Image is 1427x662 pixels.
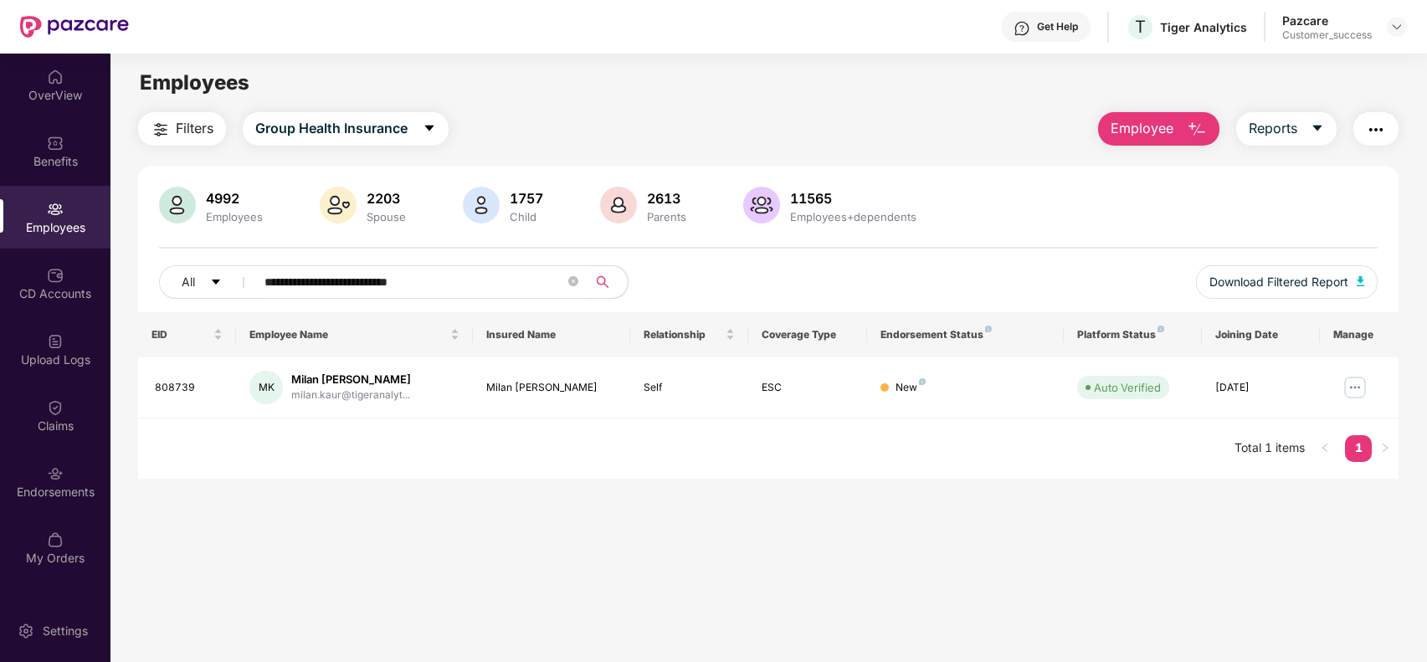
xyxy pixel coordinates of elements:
th: Employee Name [236,312,472,357]
th: Insured Name [473,312,630,357]
li: 1 [1345,435,1372,462]
div: Endorsement Status [880,328,1050,341]
div: Child [506,210,547,223]
img: svg+xml;base64,PHN2ZyBpZD0iSGVscC0zMngzMiIgeG1sbnM9Imh0dHA6Ly93d3cudzMub3JnLzIwMDAvc3ZnIiB3aWR0aD... [1014,20,1030,37]
span: left [1320,443,1330,453]
div: Customer_success [1282,28,1372,42]
img: svg+xml;base64,PHN2ZyB4bWxucz0iaHR0cDovL3d3dy53My5vcmcvMjAwMC9zdmciIHhtbG5zOnhsaW5rPSJodHRwOi8vd3... [743,187,780,223]
div: Get Help [1037,20,1078,33]
span: Employees [140,70,249,95]
div: 2203 [363,190,409,207]
span: All [182,273,195,291]
span: Reports [1249,118,1297,139]
span: EID [151,328,211,341]
div: Auto Verified [1094,379,1161,396]
button: left [1312,435,1338,462]
li: Next Page [1372,435,1399,462]
a: 1 [1345,435,1372,460]
img: svg+xml;base64,PHN2ZyBpZD0iRW5kb3JzZW1lbnRzIiB4bWxucz0iaHR0cDovL3d3dy53My5vcmcvMjAwMC9zdmciIHdpZH... [47,465,64,482]
th: Manage [1320,312,1399,357]
th: Joining Date [1202,312,1320,357]
img: svg+xml;base64,PHN2ZyBpZD0iRHJvcGRvd24tMzJ4MzIiIHhtbG5zPSJodHRwOi8vd3d3LnczLm9yZy8yMDAwL3N2ZyIgd2... [1390,20,1404,33]
div: 4992 [203,190,266,207]
th: Coverage Type [748,312,866,357]
span: caret-down [423,121,436,136]
span: caret-down [1311,121,1324,136]
button: Employee [1098,112,1219,146]
div: 808739 [155,380,223,396]
li: Total 1 items [1235,435,1305,462]
img: svg+xml;base64,PHN2ZyBpZD0iTXlfT3JkZXJzIiBkYXRhLW5hbWU9Ik15IE9yZGVycyIgeG1sbnM9Imh0dHA6Ly93d3cudz... [47,531,64,548]
div: Settings [38,623,93,639]
button: right [1372,435,1399,462]
img: svg+xml;base64,PHN2ZyBpZD0iRW1wbG95ZWVzIiB4bWxucz0iaHR0cDovL3d3dy53My5vcmcvMjAwMC9zdmciIHdpZHRoPS... [47,201,64,218]
img: svg+xml;base64,PHN2ZyB4bWxucz0iaHR0cDovL3d3dy53My5vcmcvMjAwMC9zdmciIHhtbG5zOnhsaW5rPSJodHRwOi8vd3... [463,187,500,223]
img: svg+xml;base64,PHN2ZyB4bWxucz0iaHR0cDovL3d3dy53My5vcmcvMjAwMC9zdmciIHhtbG5zOnhsaW5rPSJodHRwOi8vd3... [600,187,637,223]
img: svg+xml;base64,PHN2ZyB4bWxucz0iaHR0cDovL3d3dy53My5vcmcvMjAwMC9zdmciIHhtbG5zOnhsaW5rPSJodHRwOi8vd3... [320,187,357,223]
div: [DATE] [1215,380,1306,396]
img: svg+xml;base64,PHN2ZyBpZD0iVXBsb2FkX0xvZ3MiIGRhdGEtbmFtZT0iVXBsb2FkIExvZ3MiIHhtbG5zPSJodHRwOi8vd3... [47,333,64,350]
div: 11565 [787,190,920,207]
div: MK [249,371,283,404]
span: Employee [1111,118,1173,139]
div: milan.kaur@tigeranalyt... [291,387,411,403]
img: svg+xml;base64,PHN2ZyB4bWxucz0iaHR0cDovL3d3dy53My5vcmcvMjAwMC9zdmciIHdpZHRoPSIyNCIgaGVpZ2h0PSIyNC... [151,120,171,140]
span: Filters [176,118,213,139]
img: svg+xml;base64,PHN2ZyBpZD0iQ0RfQWNjb3VudHMiIGRhdGEtbmFtZT0iQ0QgQWNjb3VudHMiIHhtbG5zPSJodHRwOi8vd3... [47,267,64,284]
th: EID [138,312,237,357]
span: Employee Name [249,328,446,341]
div: Spouse [363,210,409,223]
div: Milan [PERSON_NAME] [291,372,411,387]
span: Group Health Insurance [255,118,408,139]
button: Reportscaret-down [1236,112,1337,146]
div: ESC [762,380,853,396]
div: Tiger Analytics [1160,19,1247,35]
img: svg+xml;base64,PHN2ZyB4bWxucz0iaHR0cDovL3d3dy53My5vcmcvMjAwMC9zdmciIHhtbG5zOnhsaW5rPSJodHRwOi8vd3... [159,187,196,223]
img: svg+xml;base64,PHN2ZyBpZD0iSG9tZSIgeG1sbnM9Imh0dHA6Ly93d3cudzMub3JnLzIwMDAvc3ZnIiB3aWR0aD0iMjAiIG... [47,69,64,85]
div: New [896,380,926,396]
button: Download Filtered Report [1196,265,1378,299]
th: Relationship [630,312,748,357]
div: 2613 [644,190,690,207]
div: Employees+dependents [787,210,920,223]
button: Filters [138,112,226,146]
span: close-circle [568,276,578,286]
img: svg+xml;base64,PHN2ZyBpZD0iU2V0dGluZy0yMHgyMCIgeG1sbnM9Imh0dHA6Ly93d3cudzMub3JnLzIwMDAvc3ZnIiB3aW... [18,623,34,639]
img: manageButton [1342,374,1368,401]
img: svg+xml;base64,PHN2ZyB4bWxucz0iaHR0cDovL3d3dy53My5vcmcvMjAwMC9zdmciIHhtbG5zOnhsaW5rPSJodHRwOi8vd3... [1357,276,1365,286]
img: New Pazcare Logo [20,16,129,38]
span: Relationship [644,328,722,341]
div: Milan [PERSON_NAME] [486,380,617,396]
div: Employees [203,210,266,223]
button: Allcaret-down [159,265,261,299]
div: 1757 [506,190,547,207]
span: T [1135,17,1146,37]
span: caret-down [210,276,222,290]
button: search [587,265,629,299]
span: Download Filtered Report [1209,273,1348,291]
button: Group Health Insurancecaret-down [243,112,449,146]
div: Self [644,380,735,396]
span: close-circle [568,275,578,290]
div: Parents [644,210,690,223]
img: svg+xml;base64,PHN2ZyB4bWxucz0iaHR0cDovL3d3dy53My5vcmcvMjAwMC9zdmciIHdpZHRoPSI4IiBoZWlnaHQ9IjgiIH... [985,326,992,332]
li: Previous Page [1312,435,1338,462]
span: search [587,275,619,289]
img: svg+xml;base64,PHN2ZyB4bWxucz0iaHR0cDovL3d3dy53My5vcmcvMjAwMC9zdmciIHdpZHRoPSI4IiBoZWlnaHQ9IjgiIH... [919,378,926,385]
img: svg+xml;base64,PHN2ZyBpZD0iQmVuZWZpdHMiIHhtbG5zPSJodHRwOi8vd3d3LnczLm9yZy8yMDAwL3N2ZyIgd2lkdGg9Ij... [47,135,64,151]
div: Pazcare [1282,13,1372,28]
img: svg+xml;base64,PHN2ZyB4bWxucz0iaHR0cDovL3d3dy53My5vcmcvMjAwMC9zdmciIHdpZHRoPSIyNCIgaGVpZ2h0PSIyNC... [1366,120,1386,140]
img: svg+xml;base64,PHN2ZyBpZD0iQ2xhaW0iIHhtbG5zPSJodHRwOi8vd3d3LnczLm9yZy8yMDAwL3N2ZyIgd2lkdGg9IjIwIi... [47,399,64,416]
span: right [1380,443,1390,453]
img: svg+xml;base64,PHN2ZyB4bWxucz0iaHR0cDovL3d3dy53My5vcmcvMjAwMC9zdmciIHhtbG5zOnhsaW5rPSJodHRwOi8vd3... [1187,120,1207,140]
div: Platform Status [1077,328,1188,341]
img: svg+xml;base64,PHN2ZyB4bWxucz0iaHR0cDovL3d3dy53My5vcmcvMjAwMC9zdmciIHdpZHRoPSI4IiBoZWlnaHQ9IjgiIH... [1158,326,1164,332]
